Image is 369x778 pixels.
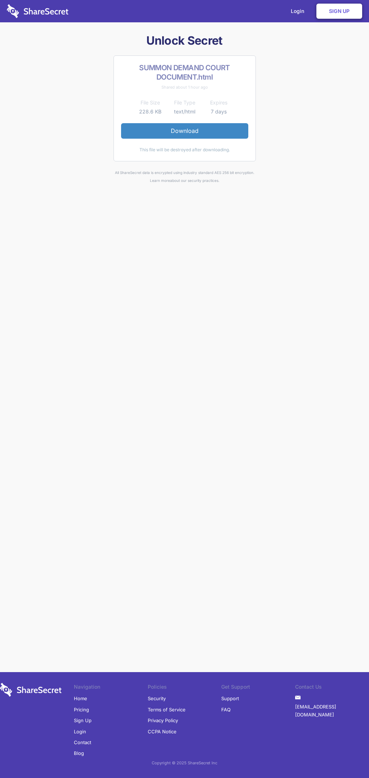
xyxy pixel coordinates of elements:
[74,726,86,737] a: Login
[133,98,168,107] th: File Size
[148,693,166,704] a: Security
[121,63,248,82] h2: SUMMON DEMAND COURT DOCUMENT.html
[148,704,186,715] a: Terms of Service
[202,107,236,116] td: 7 days
[74,704,89,715] a: Pricing
[74,737,91,748] a: Contact
[295,701,369,720] a: [EMAIL_ADDRESS][DOMAIN_NAME]
[316,4,362,19] a: Sign Up
[133,107,168,116] td: 228.6 KB
[295,683,369,693] li: Contact Us
[168,98,202,107] th: File Type
[202,98,236,107] th: Expires
[168,107,202,116] td: text/html
[221,683,295,693] li: Get Support
[221,704,231,715] a: FAQ
[74,683,148,693] li: Navigation
[7,4,68,18] img: logo-wordmark-white-trans-d4663122ce5f474addd5e946df7df03e33cb6a1c49d2221995e7729f52c070b2.svg
[74,693,87,704] a: Home
[148,683,222,693] li: Policies
[148,715,178,726] a: Privacy Policy
[121,146,248,154] div: This file will be destroyed after downloading.
[148,726,177,737] a: CCPA Notice
[121,123,248,138] a: Download
[221,693,239,704] a: Support
[150,178,170,183] a: Learn more
[74,715,92,726] a: Sign Up
[74,748,84,759] a: Blog
[121,83,248,91] div: Shared about 1 hour ago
